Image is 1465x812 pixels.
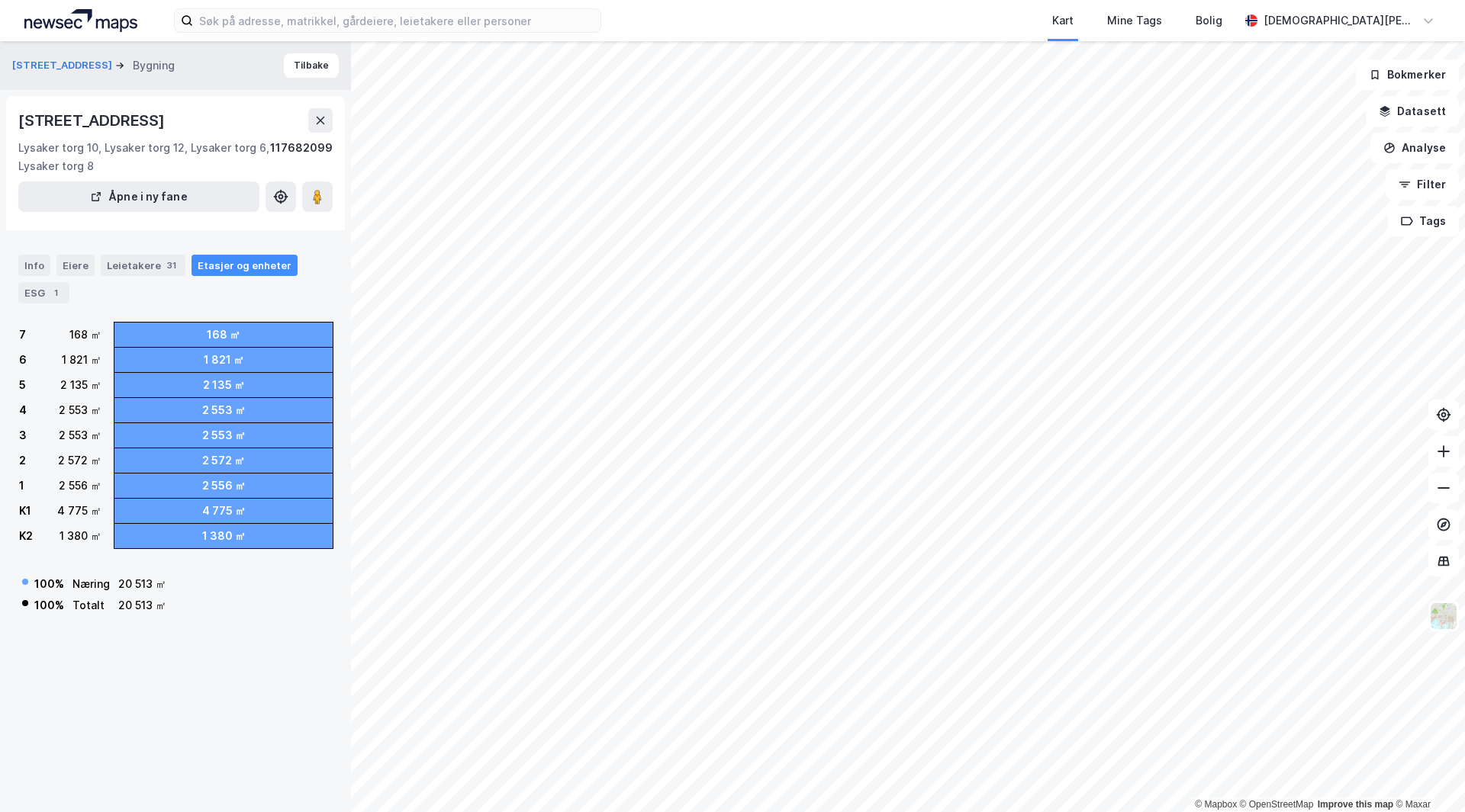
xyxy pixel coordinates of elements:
[202,527,246,545] div: 1 380 ㎡
[56,255,95,276] div: Eiere
[1264,11,1416,30] div: [DEMOGRAPHIC_DATA][PERSON_NAME]
[1389,739,1465,812] iframe: Chat Widget
[1386,169,1459,200] button: Filter
[12,58,115,73] button: [STREET_ADDRESS]
[18,255,50,276] div: Info
[202,502,246,520] div: 4 775 ㎡
[270,139,333,175] div: 117682099
[18,139,270,175] div: Lysaker torg 10, Lysaker torg 12, Lysaker torg 6, Lysaker torg 8
[19,502,31,520] div: K1
[1370,133,1459,163] button: Analyse
[34,596,64,615] div: 100 %
[198,258,291,272] div: Etasjer og enheter
[202,401,246,419] div: 2 553 ㎡
[69,326,101,344] div: 168 ㎡
[1356,59,1459,90] button: Bokmerker
[48,285,63,300] div: 1
[19,351,27,369] div: 6
[202,477,246,495] div: 2 556 ㎡
[19,401,27,419] div: 4
[193,9,600,32] input: Søk på adresse, matrikkel, gårdeiere, leietakere eller personer
[19,527,33,545] div: K2
[284,53,339,78] button: Tilbake
[1318,799,1393,810] a: Improve this map
[18,108,168,133] div: [STREET_ADDRESS]
[59,401,101,419] div: 2 553 ㎡
[203,376,245,394] div: 2 135 ㎡
[202,451,245,470] div: 2 572 ㎡
[1195,799,1237,810] a: Mapbox
[1240,799,1314,810] a: OpenStreetMap
[62,351,101,369] div: 1 821 ㎡
[164,258,179,273] div: 31
[60,376,101,394] div: 2 135 ㎡
[24,9,137,32] img: logo.a4113a55bc3d86da70a041830d287a7e.svg
[19,451,26,470] div: 2
[133,56,175,75] div: Bygning
[57,502,101,520] div: 4 775 ㎡
[18,282,69,303] div: ESG
[207,326,240,344] div: 168 ㎡
[72,596,110,615] div: Totalt
[1388,206,1459,236] button: Tags
[18,181,259,212] button: Åpne i ny fane
[34,575,64,593] div: 100 %
[58,451,101,470] div: 2 572 ㎡
[59,477,101,495] div: 2 556 ㎡
[72,575,110,593] div: Næring
[19,326,26,344] div: 7
[19,426,27,445] div: 3
[59,426,101,445] div: 2 553 ㎡
[1052,11,1074,30] div: Kart
[1107,11,1162,30] div: Mine Tags
[19,376,26,394] div: 5
[202,426,246,445] div: 2 553 ㎡
[19,477,24,495] div: 1
[60,527,101,545] div: 1 380 ㎡
[1429,602,1458,631] img: Z
[1196,11,1222,30] div: Bolig
[1366,96,1459,127] button: Datasett
[118,575,166,593] div: 20 513 ㎡
[204,351,244,369] div: 1 821 ㎡
[118,596,166,615] div: 20 513 ㎡
[101,255,185,276] div: Leietakere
